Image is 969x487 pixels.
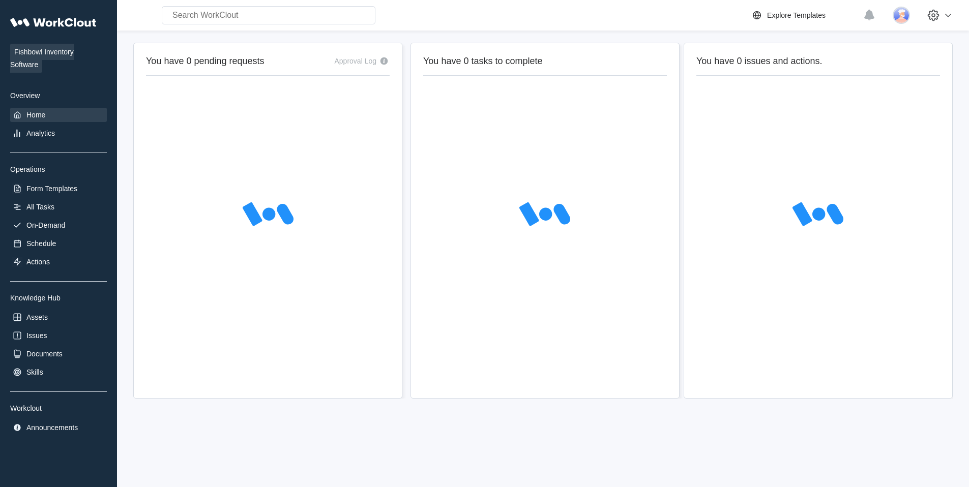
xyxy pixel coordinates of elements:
[10,347,107,361] a: Documents
[26,368,43,376] div: Skills
[423,55,667,67] h2: You have 0 tasks to complete
[10,236,107,251] a: Schedule
[10,328,107,343] a: Issues
[146,55,265,67] h2: You have 0 pending requests
[162,6,375,24] input: Search WorkClout
[696,55,940,67] h2: You have 0 issues and actions.
[751,9,858,21] a: Explore Templates
[26,350,63,358] div: Documents
[767,11,826,19] div: Explore Templates
[10,181,107,196] a: Form Templates
[10,255,107,269] a: Actions
[10,44,74,73] span: Fishbowl Inventory Software
[10,165,107,173] div: Operations
[10,92,107,100] div: Overview
[26,129,55,137] div: Analytics
[26,331,47,340] div: Issues
[334,57,376,65] div: Approval Log
[26,203,54,211] div: All Tasks
[26,423,78,432] div: Announcements
[10,108,107,122] a: Home
[10,310,107,324] a: Assets
[26,313,48,321] div: Assets
[10,294,107,302] div: Knowledge Hub
[893,7,910,24] img: user-3.png
[10,404,107,412] div: Workclout
[10,365,107,379] a: Skills
[26,239,56,248] div: Schedule
[26,185,77,193] div: Form Templates
[26,111,45,119] div: Home
[10,218,107,232] a: On-Demand
[26,221,65,229] div: On-Demand
[26,258,50,266] div: Actions
[10,420,107,435] a: Announcements
[10,126,107,140] a: Analytics
[10,200,107,214] a: All Tasks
